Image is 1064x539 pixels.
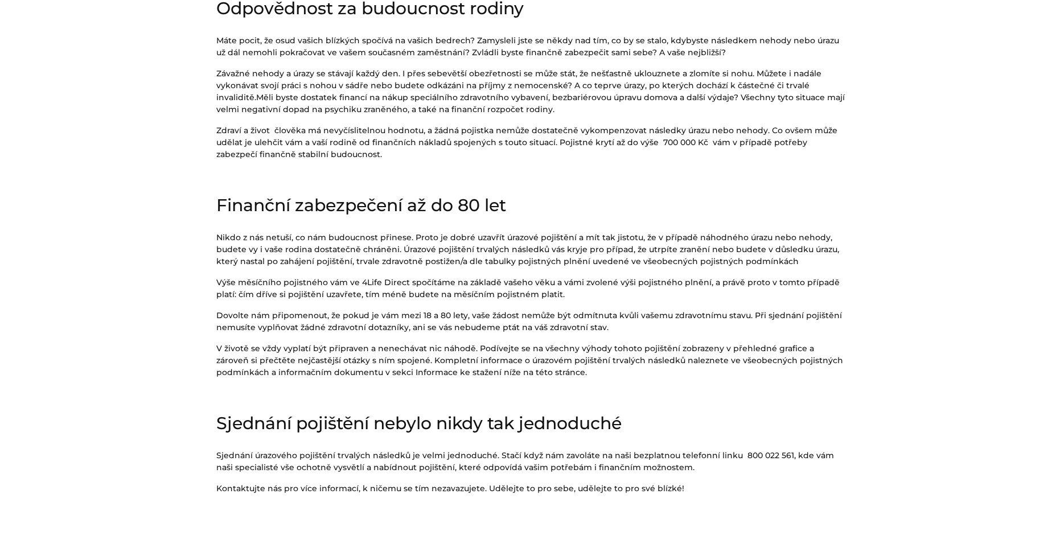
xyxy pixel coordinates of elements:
p: Výše měsíčního pojistného vám ve 4Life Direct spočítáme na základě vašeho věku a vámi zvolené výš... [216,277,848,301]
h2: Finanční zabezpečení až do 80 let [216,195,848,216]
p: Dovolte nám připomenout, že pokud je vám mezi 18 a 80 lety, vaše žádost nemůže být odmítnuta kvůl... [216,310,848,334]
p: Kontaktujte nás pro více informací, k ničemu se tím nezavazujete. Udělejte to pro sebe, udělejte ... [216,483,848,495]
p: Zdraví a život člověka má nevyčíslitelnou hodnotu, a žádná pojistka nemůže dostatečně vykompenzov... [216,125,848,161]
p: V životě se vždy vyplatí být připraven a nenechávat nic náhodě. Podívejte se na všechny výhody to... [216,343,848,378]
h2: Sjednání pojištění nebylo nikdy tak jednoduché [216,413,848,434]
p: Nikdo z nás netuší, co nám budoucnost přinese. Proto je dobré uzavřít úrazové pojištění a mít tak... [216,232,848,268]
p: Máte pocit, že osud vašich blízkých spočívá na vašich bedrech? Zamysleli jste se někdy nad tím, c... [216,35,848,59]
p: Závažné nehody a úrazy se stávají každý den. I přes sebevětší obezřetnosti se může stát, že nešťa... [216,68,848,116]
p: Sjednání úrazového pojištění trvalých následků je velmi jednoduché. Stačí když nám zavoláte na na... [216,450,848,474]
